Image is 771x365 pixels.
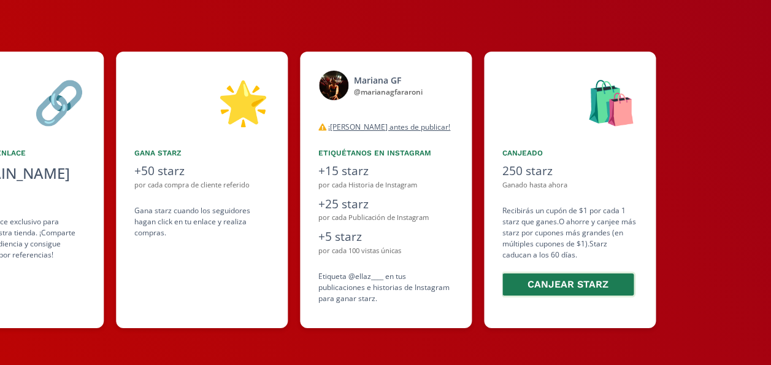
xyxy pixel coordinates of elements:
div: Etiquétanos en Instagram [318,147,453,159]
div: por cada Publicación de Instagram [318,213,453,223]
div: por cada 100 vistas únicas [318,246,453,256]
div: +25 starz [318,195,453,213]
div: por cada compra de cliente referido [134,180,269,190]
u: ¡[PERSON_NAME] antes de publicar! [328,122,450,132]
div: Gana starz [134,147,269,159]
div: Mariana GF [354,74,423,87]
div: 250 starz [502,162,637,180]
div: Ganado hasta ahora [502,180,637,190]
div: Canjeado [502,147,637,159]
div: +5 starz [318,228,453,246]
div: Gana starz cuando los seguidores hagan click en tu enlace y realiza compras . [134,205,269,238]
div: Recibirás un cupón de $1 por cada 1 starz que ganes. O ahorre y canjee más starz por cupones más ... [502,205,637,298]
img: 550547062_18525967327011639_8613299417611556270_n.jpg [318,70,349,101]
div: @ marianagfararoni [354,87,423,98]
div: por cada Historia de Instagram [318,180,453,190]
div: +50 starz [134,162,269,180]
div: +15 starz [318,162,453,180]
div: 🌟 [134,70,269,133]
div: Etiqueta @ellaz____ en tus publicaciones e historias de Instagram para ganar starz. [318,271,453,304]
div: 🛍️ [502,70,637,133]
button: Canjear starz [501,272,635,298]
